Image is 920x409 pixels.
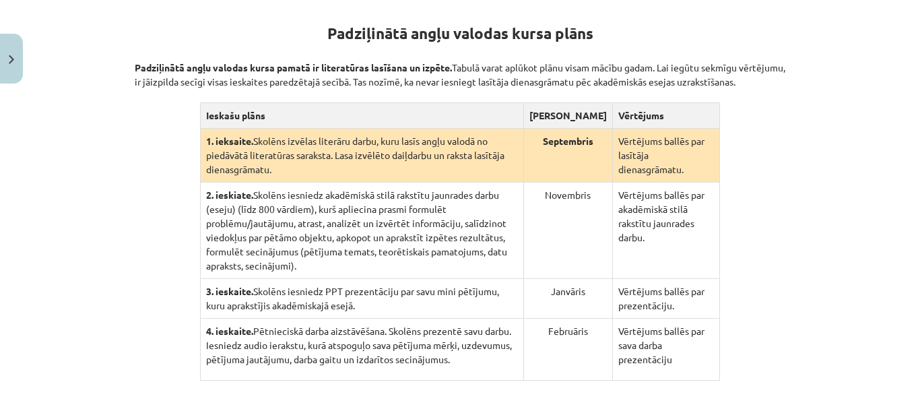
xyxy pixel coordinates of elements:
[206,135,253,147] strong: 1. ieksaite.
[135,61,452,73] strong: Padziļinātā angļu valodas kursa pamatā ir literatūras lasīšana un izpēte.
[206,189,253,201] strong: 2. ieskiate.
[200,129,523,183] td: Skolēns izvēlas literāru darbu, kuru lasīs angļu valodā no piedāvātā literatūras saraksta. Lasa i...
[206,285,253,297] strong: 3. ieskaite.
[200,183,523,279] td: Skolēns iesniedz akadēmiskā stilā rakstītu jaunrades darbu (eseju) (līdz 800 vārdiem), kurš aplie...
[523,103,612,129] th: [PERSON_NAME]
[612,129,719,183] td: Vērtējums ballēs par lasītāja dienasgrāmatu.
[135,46,785,89] p: Tabulā varat aplūkot plānu visam mācību gadam. Lai iegūtu sekmīgu vērtējumu, ir jāizpilda secīgi ...
[200,103,523,129] th: Ieskašu plāns
[327,24,593,43] strong: Padziļinātā angļu valodas kursa plāns
[543,135,593,147] strong: Septembris
[612,319,719,381] td: Vērtējums ballēs par sava darba prezentāciju
[612,183,719,279] td: Vērtējums ballēs par akadēmiskā stilā rakstītu jaunrades darbu.
[206,325,253,337] strong: 4. ieskaite.
[206,324,518,367] p: Pētnieciskā darba aizstāvēšana. Skolēns prezentē savu darbu. Iesniedz audio ierakstu, kurā atspog...
[523,279,612,319] td: Janvāris
[523,183,612,279] td: Novembris
[612,279,719,319] td: Vērtējums ballēs par prezentāciju.
[612,103,719,129] th: Vērtējums
[9,55,14,64] img: icon-close-lesson-0947bae3869378f0d4975bcd49f059093ad1ed9edebbc8119c70593378902aed.svg
[529,324,607,338] p: Februāris
[200,279,523,319] td: Skolēns iesniedz PPT prezentāciju par savu mini pētījumu, kuru aprakstījis akadēmiskajā esejā.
